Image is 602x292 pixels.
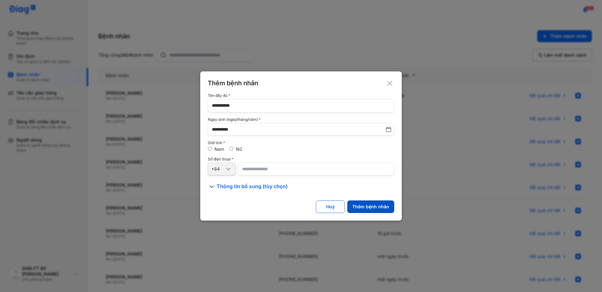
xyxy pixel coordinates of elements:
[214,146,224,152] label: Nam
[236,146,242,152] label: Nữ
[208,93,394,98] div: Tên đầy đủ
[352,204,389,210] div: Thêm bệnh nhân
[208,157,394,161] div: Số điện thoại
[211,166,224,172] div: +84
[208,141,394,145] div: Giới tính
[208,79,394,87] div: Thêm bệnh nhân
[316,200,345,213] button: Huỷ
[217,183,288,190] span: Thông tin bổ sung (tùy chọn)
[208,117,394,122] div: Ngày sinh (ngày/tháng/năm)
[347,200,394,213] button: Thêm bệnh nhân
